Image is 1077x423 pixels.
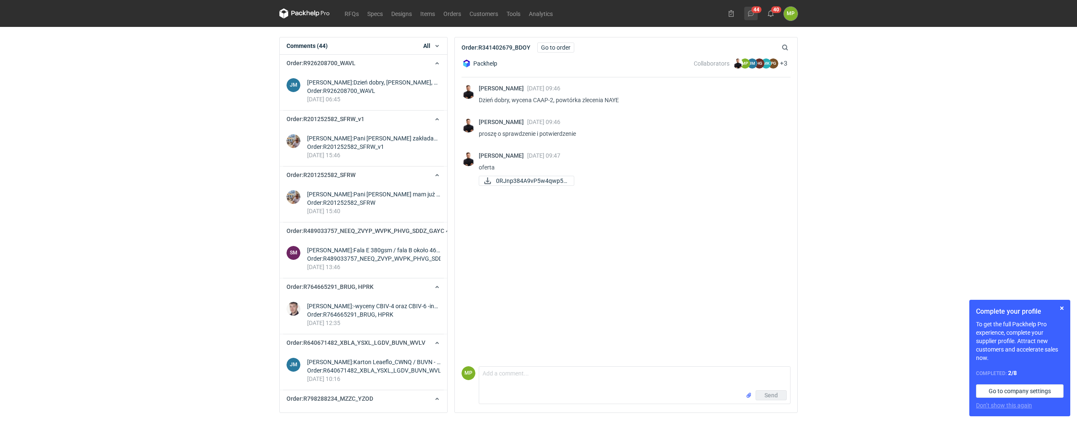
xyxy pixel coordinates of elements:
[286,246,300,260] div: Sebastian Markut
[764,7,777,20] button: 40
[286,283,374,290] span: Order : R764665291_BRUG, HPRK
[280,222,447,239] button: Order:R489033757_NEEQ_ZVYP_WVPK_PHVG_SDDZ_GAYC
[502,8,525,19] a: Tools
[307,207,440,215] div: [DATE] 15:40
[527,119,560,125] span: [DATE] 09:46
[423,42,440,50] button: All
[733,58,743,69] img: Tomasz Kubiak
[976,384,1064,398] a: Go to company settings
[280,183,447,222] a: Michał Palasek[PERSON_NAME]:Pani [PERSON_NAME] mam już poprawiony plik produkcyjny. Proszę zamkną...
[525,8,557,19] a: Analytics
[307,254,440,263] div: Order : R489033757_NEEQ_ZVYP_WVPK_PHVG_SDDZ_GAYC
[462,58,497,69] div: Packhelp
[340,8,363,19] a: RFQs
[479,176,574,186] a: 0RJnp384A9vP5w4qwp5f...
[280,351,447,390] a: JM[PERSON_NAME]:Karton Leaeflo_CWNQ / BUVN - 430x370x125 mm w/z 5 palet / 1200x1000 1800 h / waga...
[286,302,300,316] img: Maciej Sikora
[307,358,440,366] div: [PERSON_NAME] : Karton Leaeflo_CWNQ / BUVN - 430x370x125 mm w/z 5 palet / 1200x1000 1800 h / waga...
[1008,370,1017,376] strong: 2 / 8
[527,85,560,92] span: [DATE] 09:46
[307,366,440,375] div: Order : R640671482_XBLA_YSXL_LGDV_BUVN_WVLV
[363,8,387,19] a: Specs
[280,111,447,127] button: Order:R201252582_SFRW_v1
[286,246,300,260] figcaption: SM
[780,42,807,53] input: Search
[307,302,440,310] div: [PERSON_NAME] : -wyceny CBIV-4 oraz CBIV-6 -indeks BRUG to jest nowy projekt -HPRK ten rozmiar by...
[768,58,778,69] figcaption: PG
[496,176,567,185] span: 0RJnp384A9vP5w4qwp5f...
[756,390,787,400] button: Send
[307,198,440,207] div: Order : R201252582_SFRW
[280,295,447,334] a: Maciej Sikora[PERSON_NAME]:-wyceny CBIV-4 oraz CBIV-6 -indeks BRUG to jest nowy projekt -HPRK ten...
[462,85,475,99] img: Tomasz Kubiak
[280,71,447,111] a: JM[PERSON_NAME]:Dzień dobry, [PERSON_NAME], proszę o informację kiedy zostanie odebrane zlecenie ...
[307,319,440,327] div: [DATE] 12:35
[462,366,475,380] figcaption: MP
[754,58,764,69] figcaption: HG
[307,151,440,159] div: [DATE] 15:46
[976,401,1032,410] button: Don’t show this again
[479,129,784,139] p: proszę o sprawdzenie i potwierdzenie
[286,190,300,204] img: Michał Palasek
[784,7,798,21] div: Magdalena Polakowska
[416,8,439,19] a: Items
[286,60,355,66] span: Order : R926208700_WAVL
[976,320,1064,362] p: To get the full Packhelp Pro experience, complete your supplier profile. Attract new customers an...
[286,227,444,234] span: Order : R489033757_NEEQ_ZVYP_WVPK_PHVG_SDDZ_GAYC
[764,392,778,398] span: Send
[307,78,440,87] div: [PERSON_NAME] : Dzień dobry, [PERSON_NAME], proszę o informację kiedy zostanie odebrane zlecenie ...
[976,307,1064,317] h1: Complete your profile
[740,58,750,69] figcaption: MP
[307,134,440,143] div: [PERSON_NAME] : Pani [PERSON_NAME] zakładam jeszcze raz zamówienie z właściwym plikiem produkcyjn...
[280,127,447,167] a: Michał Palasek[PERSON_NAME]:Pani [PERSON_NAME] zakładam jeszcze raz zamówienie z właściwym plikie...
[286,358,300,372] figcaption: JM
[280,334,447,351] button: Order:R640671482_XBLA_YSXL_LGDV_BUVN_WVLV
[694,60,729,67] span: Collaborators
[280,55,447,71] button: Order:R926208700_WAVL
[280,167,447,183] button: Order:R201252582_SFRW
[286,358,300,372] div: Joanna Myślak
[780,60,788,67] button: +3
[286,395,373,402] span: Order : R798288234_MZZC_YZOD
[307,375,440,383] div: [DATE] 10:16
[286,42,328,50] h1: Comments (44)
[465,8,502,19] a: Customers
[479,162,784,172] p: oferta
[462,58,472,69] img: Packhelp
[280,278,447,295] button: Order:R764665291_BRUG, HPRK
[784,7,798,21] button: MP
[479,85,527,92] span: [PERSON_NAME]
[280,390,447,407] button: Order:R798288234_MZZC_YZOD
[307,310,440,319] div: Order : R764665291_BRUG, HPRK
[387,8,416,19] a: Designs
[462,119,475,132] img: Tomasz Kubiak
[462,152,475,166] img: Tomasz Kubiak
[462,366,475,380] div: Magdalena Polakowska
[307,263,440,271] div: [DATE] 13:46
[286,78,300,92] figcaption: JM
[307,143,440,151] div: Order : R201252582_SFRW_v1
[286,172,355,178] span: Order : R201252582_SFRW
[761,58,771,69] figcaption: MK
[286,339,425,346] span: Order : R640671482_XBLA_YSXL_LGDV_BUVN_WVLV
[479,152,527,159] span: [PERSON_NAME]
[307,246,440,254] div: [PERSON_NAME] : Fala E 380gsm / fala B około 460gsm
[286,116,364,122] span: Order : R201252582_SFRW_v1
[1057,303,1067,313] button: Skip for now
[479,95,784,105] p: Dzień dobry, wycena CAAP-2, powtórka zlecenia NAYE
[479,176,563,186] div: 0RJnp384A9vP5w4qwp5fGPmUlS9TK2j160Z8nY7O.docx
[423,42,430,50] span: All
[279,8,330,19] svg: Packhelp Pro
[286,134,300,148] div: Michał Palasek
[479,119,527,125] span: [PERSON_NAME]
[307,87,440,95] div: Order : R926208700_WAVL
[537,42,574,53] a: Go to order
[976,369,1064,378] div: Completed:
